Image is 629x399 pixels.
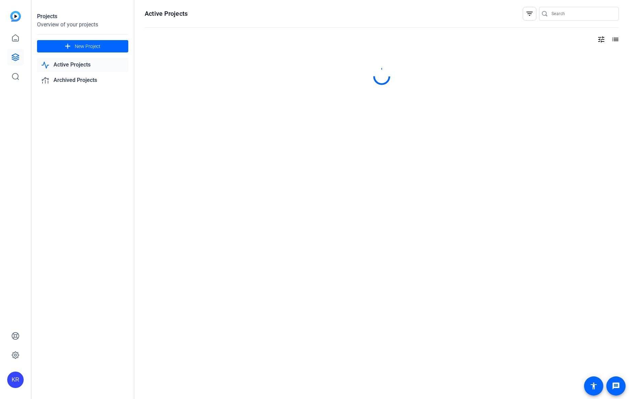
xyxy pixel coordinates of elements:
[37,40,128,52] button: New Project
[37,12,128,21] div: Projects
[75,43,100,50] span: New Project
[525,10,534,18] mat-icon: filter_list
[590,382,598,390] mat-icon: accessibility
[612,382,620,390] mat-icon: message
[145,10,188,18] h1: Active Projects
[37,73,128,87] a: Archived Projects
[597,35,605,44] mat-icon: tune
[63,42,72,51] mat-icon: add
[37,21,128,29] div: Overview of your projects
[551,10,613,18] input: Search
[37,58,128,72] a: Active Projects
[7,372,24,388] div: KR
[610,35,619,44] mat-icon: list
[10,11,21,22] img: blue-gradient.svg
